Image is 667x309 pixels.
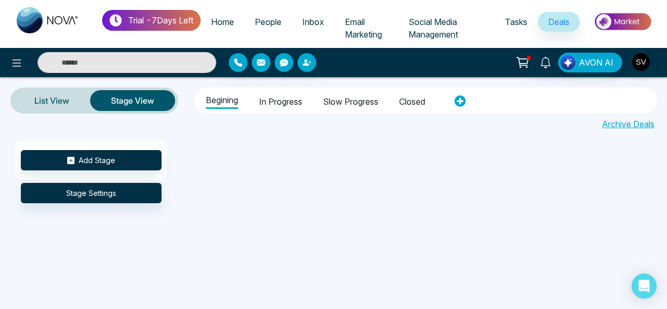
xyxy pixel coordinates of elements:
[14,88,90,113] a: List View
[244,12,292,32] a: People
[211,17,234,27] span: Home
[323,91,378,109] li: Slow Progress
[292,12,335,32] a: Inbox
[632,274,657,299] div: Open Intercom Messenger
[21,183,162,203] button: Stage Settings
[579,56,613,69] span: AVON AI
[255,17,281,27] span: People
[302,17,324,27] span: Inbox
[399,91,425,109] li: Closed
[505,17,527,27] span: Tasks
[409,17,458,40] span: Social Media Management
[548,17,570,27] span: Deals
[201,12,244,32] a: Home
[259,91,302,109] li: In Progress
[21,150,162,170] button: Add Stage
[345,17,382,40] span: Email Marketing
[585,10,661,33] img: Market-place.gif
[495,12,538,32] a: Tasks
[558,53,622,72] button: AVON AI
[632,53,650,71] img: User Avatar
[538,12,580,32] a: Deals
[206,90,238,109] li: Begining
[335,12,398,44] a: Email Marketing
[17,7,79,33] img: Nova CRM Logo
[602,118,654,130] a: Archive Deals
[561,55,575,70] img: Lead Flow
[128,14,193,27] p: Trial - 7 Days Left
[90,90,175,111] button: Stage View
[398,12,495,44] a: Social Media Management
